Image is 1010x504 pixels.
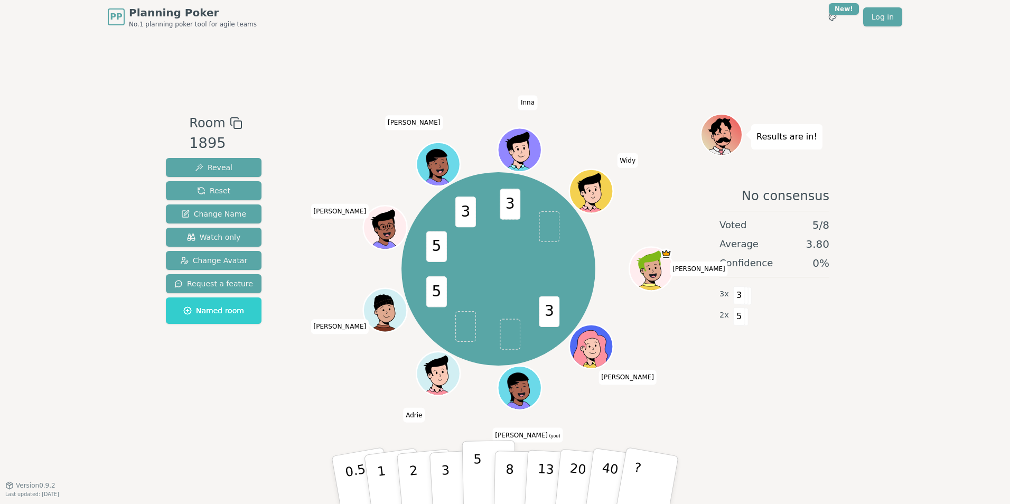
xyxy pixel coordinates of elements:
[670,262,728,276] span: Click to change your name
[829,3,859,15] div: New!
[455,197,476,227] span: 3
[5,491,59,497] span: Last updated: [DATE]
[719,218,747,232] span: Voted
[548,434,560,438] span: (you)
[183,305,244,316] span: Named room
[742,188,829,204] span: No consensus
[426,231,447,262] span: 5
[174,278,253,289] span: Request a feature
[311,204,369,219] span: Click to change your name
[166,181,261,200] button: Reset
[863,7,902,26] a: Log in
[16,481,55,490] span: Version 0.9.2
[492,428,563,443] span: Click to change your name
[189,133,242,154] div: 1895
[166,274,261,293] button: Request a feature
[166,204,261,223] button: Change Name
[129,20,257,29] span: No.1 planning poker tool for agile teams
[812,218,829,232] span: 5 / 8
[129,5,257,20] span: Planning Poker
[660,248,671,259] span: Daniel is the host
[197,185,230,196] span: Reset
[499,367,540,408] button: Click to change your avatar
[539,296,559,326] span: 3
[733,307,745,325] span: 5
[518,95,537,110] span: Click to change your name
[187,232,241,242] span: Watch only
[189,114,225,133] span: Room
[823,7,842,26] button: New!
[166,228,261,247] button: Watch only
[166,158,261,177] button: Reveal
[500,189,520,219] span: 3
[719,256,773,270] span: Confidence
[719,310,729,321] span: 2 x
[311,319,369,334] span: Click to change your name
[756,129,817,144] p: Results are in!
[166,297,261,324] button: Named room
[180,255,248,266] span: Change Avatar
[403,408,425,423] span: Click to change your name
[733,286,745,304] span: 3
[426,276,447,307] span: 5
[812,256,829,270] span: 0 %
[195,162,232,173] span: Reveal
[719,288,729,300] span: 3 x
[719,237,759,251] span: Average
[385,115,443,130] span: Click to change your name
[181,209,246,219] span: Change Name
[5,481,55,490] button: Version0.9.2
[110,11,122,23] span: PP
[598,370,657,385] span: Click to change your name
[108,5,257,29] a: PPPlanning PokerNo.1 planning poker tool for agile teams
[166,251,261,270] button: Change Avatar
[806,237,829,251] span: 3.80
[617,153,638,168] span: Click to change your name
